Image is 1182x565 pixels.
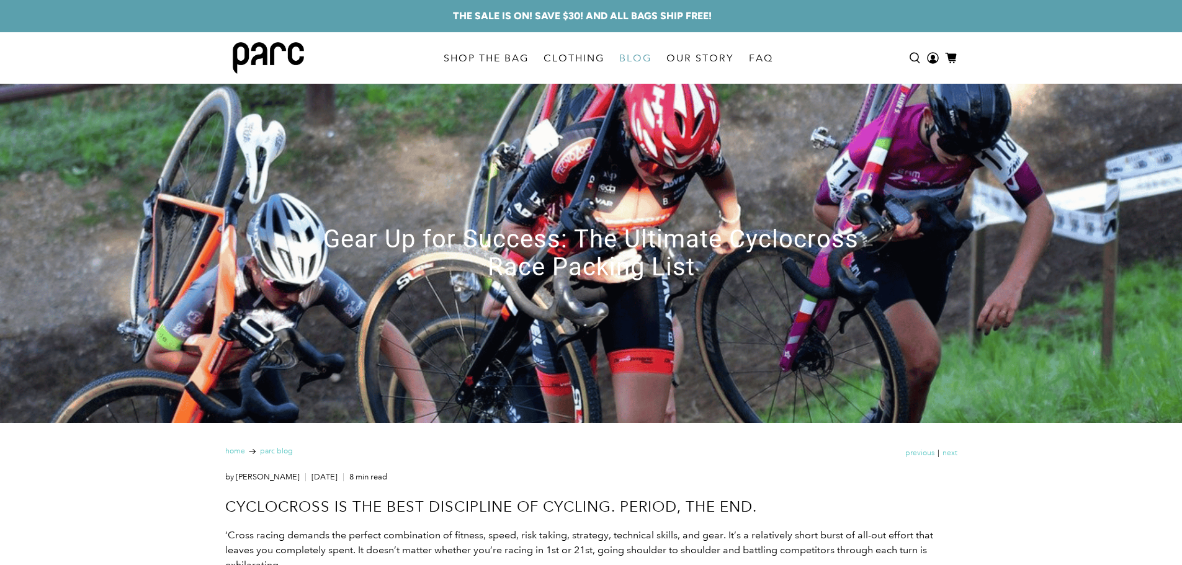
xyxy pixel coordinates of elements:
span: [DATE] [308,472,338,482]
a: Previous [905,450,934,457]
span: Cyclocross is the best discipline of cycling. Period, the end. [225,497,757,515]
nav: main navigation [436,32,781,84]
nav: breadcrumbs [225,448,293,455]
a: Home [225,448,245,455]
a: Parc Blog [260,448,293,455]
a: OUR STORY [659,41,741,76]
span: 8 min read [346,472,387,482]
a: FAQ [741,41,781,76]
a: CLOTHING [536,41,612,76]
a: BLOG [612,41,659,76]
a: by [PERSON_NAME] [225,472,300,482]
span: | [934,448,942,459]
a: SHOP THE BAG [436,41,536,76]
a: Next [942,450,957,457]
img: parc bag logo [233,42,304,74]
a: THE SALE IS ON! SAVE $30! AND ALL BAGS SHIP FREE! [453,9,712,24]
h1: Gear Up for Success: The Ultimate Cyclocross Race Packing List [312,225,871,281]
